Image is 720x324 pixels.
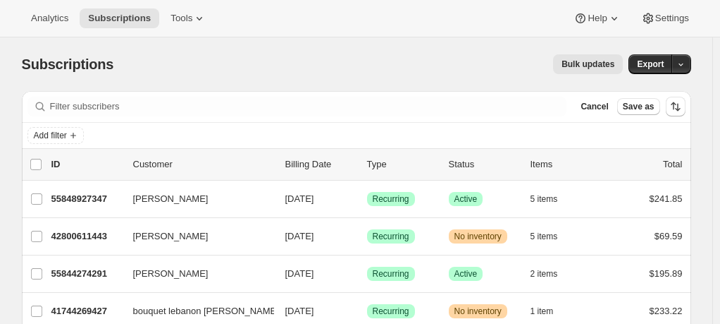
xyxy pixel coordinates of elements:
span: Recurring [373,231,409,242]
span: [DATE] [285,306,314,316]
input: Filter subscribers [50,97,567,116]
button: [PERSON_NAME] [125,188,266,210]
div: Items [530,157,601,172]
span: 1 item [530,306,554,317]
span: $233.22 [650,306,683,316]
button: Bulk updates [553,54,623,74]
p: Total [663,157,682,172]
span: $195.89 [650,268,683,279]
span: Recurring [373,193,409,205]
button: Settings [633,8,697,28]
span: Save as [623,101,654,112]
button: 5 items [530,227,573,246]
span: Subscriptions [22,56,114,72]
button: [PERSON_NAME] [125,263,266,285]
p: Billing Date [285,157,356,172]
span: [PERSON_NAME] [133,267,209,281]
button: Analytics [23,8,77,28]
span: [PERSON_NAME] [133,192,209,206]
span: $69.59 [654,231,683,241]
span: Subscriptions [88,13,151,24]
div: IDCustomerBilling DateTypeStatusItemsTotal [51,157,683,172]
p: ID [51,157,122,172]
button: Cancel [575,98,614,115]
button: 1 item [530,301,569,321]
button: 2 items [530,264,573,284]
div: 42800611443[PERSON_NAME][DATE]SuccessRecurringWarningNo inventory5 items$69.59 [51,227,683,246]
button: [PERSON_NAME] [125,225,266,248]
button: Subscriptions [80,8,159,28]
span: No inventory [454,306,502,317]
button: Sort the results [666,97,685,116]
div: 41744269427bouquet lebanon [PERSON_NAME][DATE]SuccessRecurringWarningNo inventory1 item$233.22 [51,301,683,321]
span: Help [588,13,607,24]
button: bouquet lebanon [PERSON_NAME] [125,300,266,323]
span: Active [454,268,478,280]
button: Save as [617,98,660,115]
button: 5 items [530,189,573,209]
p: 55844274291 [51,267,122,281]
span: Recurring [373,268,409,280]
span: Settings [655,13,689,24]
span: Add filter [34,130,67,141]
span: 2 items [530,268,558,280]
span: [DATE] [285,193,314,204]
div: 55848927347[PERSON_NAME][DATE]SuccessRecurringSuccessActive5 items$241.85 [51,189,683,209]
span: Cancel [581,101,608,112]
div: 55844274291[PERSON_NAME][DATE]SuccessRecurringSuccessActive2 items$195.89 [51,264,683,284]
p: Status [449,157,519,172]
span: bouquet lebanon [PERSON_NAME] [133,304,279,318]
p: 41744269427 [51,304,122,318]
span: Recurring [373,306,409,317]
span: [PERSON_NAME] [133,229,209,244]
p: 42800611443 [51,229,122,244]
span: No inventory [454,231,502,242]
button: Add filter [27,127,84,144]
span: Tools [170,13,192,24]
button: Help [565,8,629,28]
span: Analytics [31,13,68,24]
div: Type [367,157,437,172]
button: Export [628,54,672,74]
span: 5 items [530,231,558,242]
span: [DATE] [285,268,314,279]
span: Active [454,193,478,205]
p: Customer [133,157,274,172]
button: Tools [162,8,215,28]
span: $241.85 [650,193,683,204]
span: 5 items [530,193,558,205]
span: Export [637,59,664,70]
span: [DATE] [285,231,314,241]
span: Bulk updates [561,59,614,70]
p: 55848927347 [51,192,122,206]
